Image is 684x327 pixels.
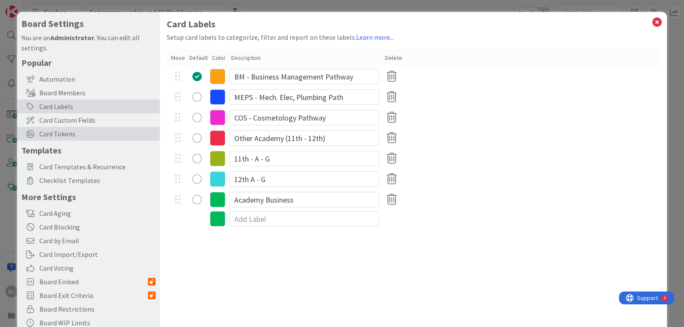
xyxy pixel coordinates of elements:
[230,171,379,187] input: Edit Label
[230,130,379,146] input: Edit Label
[230,151,379,166] input: Edit Label
[17,100,160,113] div: Card Labels
[39,162,156,172] span: Card Templates & Recurrence
[231,53,381,62] div: Description
[17,206,160,220] div: Card Aging
[385,53,402,62] div: Delete
[21,57,156,68] h5: Popular
[39,290,148,300] span: Board Exit Criteria
[17,86,160,100] div: Board Members
[212,53,227,62] div: Color
[17,247,160,261] div: Card Import/Export
[39,277,148,287] span: Board Embed
[171,53,185,62] div: Move
[167,19,660,29] h1: Card Labels
[230,89,379,105] input: Edit Label
[39,304,156,314] span: Board Restrictions
[39,115,156,125] span: Card Custom Fields
[39,129,156,139] span: Card Tokens
[50,33,94,42] b: Administrator
[21,145,156,156] h5: Templates
[230,192,379,207] input: Edit Label
[21,191,156,202] h5: More Settings
[17,72,160,86] div: Automation
[21,18,156,29] h4: Board Settings
[39,236,156,246] span: Card by Email
[44,3,47,10] div: 4
[17,220,160,234] div: Card Blocking
[39,175,156,186] span: Checklist Templates
[230,69,379,84] input: Edit Label
[230,211,379,227] input: Add Label
[230,110,379,125] input: Edit Label
[18,1,39,12] span: Support
[39,263,156,273] span: Card Voting
[21,32,156,53] div: You are an . You can edit all settings.
[167,32,660,42] div: Setup card labels to categorize, filter and report on these labels.
[189,53,208,62] div: Default
[356,33,394,41] a: Learn more...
